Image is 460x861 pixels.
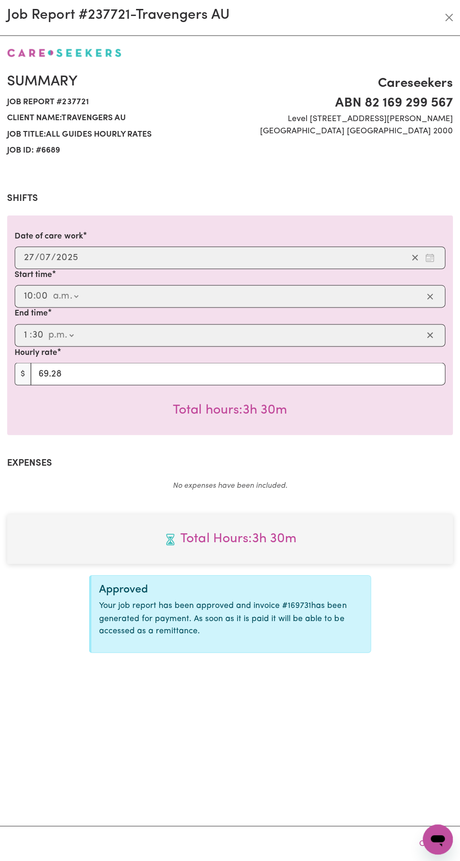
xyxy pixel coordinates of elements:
input: -- [40,251,52,265]
span: Level [STREET_ADDRESS][PERSON_NAME] [236,113,452,125]
button: Close [411,833,452,853]
span: 0 [36,292,42,301]
span: 0 [40,253,46,262]
span: Approved [99,584,148,595]
button: Clear date [407,251,422,265]
input: ---- [56,251,78,265]
span: : [30,330,32,340]
label: Date of care work [15,231,83,243]
em: No expenses have been included. [173,482,287,489]
span: Careseekers [236,74,452,93]
span: [GEOGRAPHIC_DATA] [GEOGRAPHIC_DATA] 2000 [236,125,452,138]
button: Close [441,10,456,25]
h2: Expenses [8,457,452,469]
input: -- [24,251,35,265]
input: -- [24,328,30,342]
h2: Shifts [8,193,452,204]
p: Your job report has been approved and invoice # 169731 has been generated for payment. As soon as... [99,600,363,637]
span: Job ID: # 6689 [8,143,224,159]
span: Client name: Travengers AU [8,110,224,126]
span: Total hours worked: 3 hours 30 minutes [173,403,287,416]
span: / [52,253,56,263]
input: -- [37,289,49,303]
span: Job title: All Guides Hourly Rates [8,127,224,143]
input: -- [24,289,34,303]
iframe: Botón para iniciar la ventana de mensajería [422,823,452,853]
img: Careseekers logo [8,49,122,57]
h2: Summary [8,74,224,91]
input: -- [32,328,44,342]
span: Job report # 237721 [8,94,224,110]
span: : [34,291,36,301]
span: Total hours worked: 3 hours 30 minutes [15,529,445,548]
span: ABN 82 169 299 567 [236,93,452,113]
h2: Job Report # 237721 - Travengers AU [8,8,230,24]
span: / [35,253,40,263]
label: End time [15,307,48,320]
span: $ [15,362,31,385]
label: Start time [15,269,53,281]
label: Hourly rate [15,346,58,359]
button: Enter the date of care work [422,251,437,265]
